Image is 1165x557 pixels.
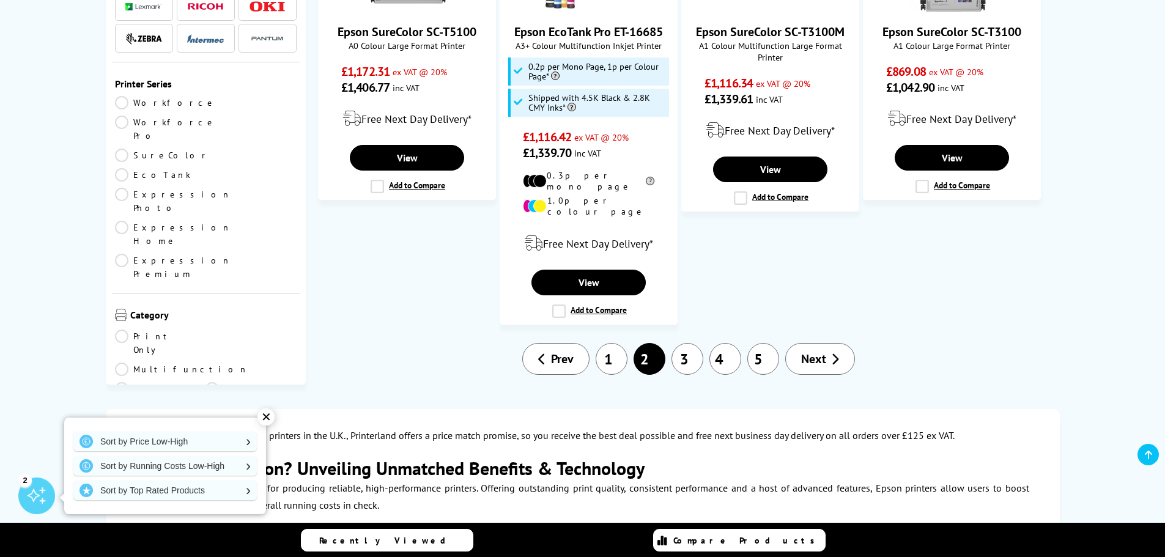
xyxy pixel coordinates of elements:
a: Sort by Price Low-High [73,432,257,451]
span: 0.2p per Mono Page, 1p per Colour Page* [528,62,667,81]
span: Recently Viewed [319,535,458,546]
span: £1,339.70 [523,145,571,161]
div: modal_delivery [688,113,852,147]
a: Expression Premium [115,254,231,281]
a: SureColor [115,149,210,162]
a: 4 [709,343,741,375]
a: Print Only [115,330,206,356]
span: A0 Colour Large Format Printer [325,40,489,51]
a: Epson EcoTank Pro ET-16685 [543,2,635,14]
a: Sort by Running Costs Low-High [73,456,257,476]
a: View [713,157,827,182]
a: Multifunction [115,363,248,376]
div: 2 [18,473,32,487]
span: A1 Colour Multifunction Large Format Printer [688,40,852,63]
img: Lexmark [125,3,162,10]
span: ex VAT @ 20% [756,78,810,89]
a: Prev [522,343,590,375]
a: Epson EcoTank Pro ET-16685 [514,24,663,40]
a: Expression Photo [115,188,231,215]
a: Recently Viewed [301,529,473,551]
a: Next [785,343,855,375]
a: Epson SureColor SC-T3100M [696,24,845,40]
p: Epson have built a reputation for producing reliable, high-performance printers. Offering outstan... [136,480,1029,513]
label: Add to Compare [371,180,445,193]
span: £1,172.31 [341,64,390,79]
img: OKI [249,1,286,12]
li: 1.0p per colour page [523,195,654,217]
a: Epson SureColor SC-T3100 [882,24,1021,40]
span: ex VAT @ 20% [929,66,983,78]
label: Add to Compare [734,191,808,205]
img: Intermec [187,34,224,43]
a: Epson SureColor SC-T5100 [338,24,476,40]
a: Wide Format [205,382,297,409]
div: ✕ [257,408,275,426]
span: £1,339.61 [705,91,753,107]
a: Workforce [115,96,216,109]
span: ex VAT @ 20% [393,66,447,78]
h2: Why Choose Epson? Unveiling Unmatched Benefits & Technology [136,456,1029,480]
span: Category [130,309,297,323]
a: 3 [671,343,703,375]
a: Compare Products [653,529,826,551]
span: inc VAT [393,82,420,94]
div: modal_delivery [870,101,1034,136]
span: £1,406.77 [341,79,390,95]
a: Epson SureColor SC-T3100M [725,2,816,14]
span: Printer Series [115,78,297,90]
a: View [350,145,464,171]
span: Prev [551,351,574,367]
a: Dot Matrix [115,382,206,409]
span: Next [801,351,826,367]
a: 5 [747,343,779,375]
span: Shipped with 4.5K Black & 2.8K CMY Inks* [528,93,667,113]
label: Add to Compare [552,304,627,318]
a: View [531,270,645,295]
span: inc VAT [756,94,783,105]
img: Zebra [125,32,162,45]
div: modal_delivery [325,101,489,136]
a: Zebra [125,31,162,46]
a: EcoTank [115,168,206,182]
span: £1,116.34 [705,75,753,91]
span: £869.08 [886,64,926,79]
span: Compare Products [673,535,821,546]
span: inc VAT [574,147,601,159]
label: Add to Compare [915,180,990,193]
span: A3+ Colour Multifunction Inkjet Printer [506,40,671,51]
span: £1,116.42 [523,129,571,145]
a: View [895,145,1008,171]
a: Expression Home [115,221,231,248]
p: With unique offerings including the groundbreaking EcoTank range which delivers business grade pe... [136,520,1029,553]
a: Epson SureColor SC-T5100 [361,2,453,14]
a: Sort by Top Rated Products [73,481,257,500]
img: Pantum [249,31,286,46]
p: As the largest reseller of Epson printers in the U.K., Printerland offers a price match promise, ... [136,427,1029,444]
li: 0.3p per mono page [523,170,654,192]
a: Intermec [187,31,224,46]
a: Epson SureColor SC-T3100 [906,2,998,14]
a: 1 [596,343,627,375]
img: Category [115,309,127,321]
span: ex VAT @ 20% [574,131,629,143]
span: A1 Colour Large Format Printer [870,40,1034,51]
img: Ricoh [187,3,224,10]
div: modal_delivery [506,226,671,260]
a: Workforce Pro [115,116,216,142]
span: £1,042.90 [886,79,934,95]
span: inc VAT [938,82,964,94]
